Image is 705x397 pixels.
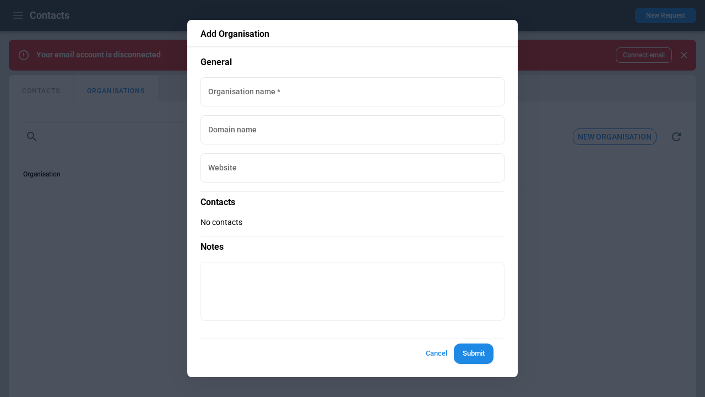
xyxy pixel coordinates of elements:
[419,344,454,364] button: Cancel
[454,344,493,364] button: Submit
[200,56,505,68] p: General
[200,236,505,253] p: Notes
[200,191,505,208] p: Contacts
[200,218,505,227] p: No contacts
[200,29,505,40] p: Add Organisation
